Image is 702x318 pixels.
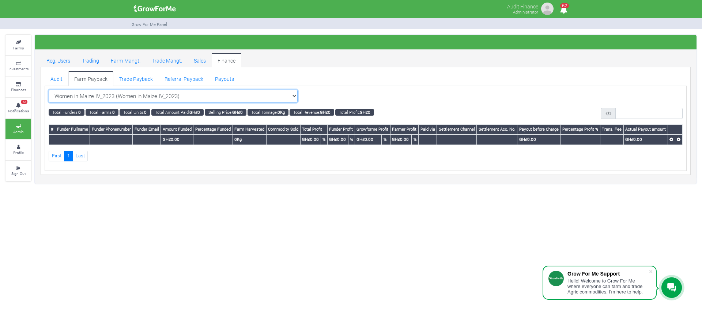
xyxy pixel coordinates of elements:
small: Total Revenue: [290,109,334,116]
a: Payouts [209,71,240,86]
a: Investments [5,56,31,76]
th: GHȼ0.00 [327,135,348,145]
a: Referral Payback [159,71,209,86]
nav: Page Navigation [49,151,683,161]
th: Payout before Charge [517,124,561,134]
a: Last [72,151,88,161]
th: Amount Funded [161,124,193,134]
i: Notifications [556,1,571,18]
b: GHȼ0 [320,109,331,115]
th: Trans. Fee [600,124,623,134]
th: Funder Profit [327,124,355,134]
th: % [412,135,419,145]
p: Audit Finance [507,1,538,10]
small: Total Profit: [335,109,374,116]
th: Farmer Profit [390,124,418,134]
small: Total Units: [120,109,150,116]
th: GHȼ0.00 [517,135,561,145]
a: Trade Mangt. [146,53,188,67]
a: Finance [212,53,241,67]
a: 62 [556,7,571,14]
a: Farms [5,35,31,55]
b: 0 [112,109,115,115]
small: Notifications [8,108,29,113]
th: Settlement Acc. No. [477,124,517,134]
b: 0 [78,109,81,115]
b: 0Kg [278,109,285,115]
th: Percentage Funded [193,124,233,134]
div: Grow For Me Support [567,271,649,277]
th: Actual Payout amount [623,124,668,134]
th: % [382,135,390,145]
img: growforme image [540,1,555,16]
small: Total Farms: [86,109,118,116]
th: GHȼ0.00 [161,135,193,145]
th: % [321,135,327,145]
b: 0 [144,109,147,115]
small: Total Amount Paid: [151,109,204,116]
th: % [348,135,355,145]
a: 62 Notifications [5,98,31,118]
th: GHȼ0.00 [390,135,411,145]
th: Growforme Profit [355,124,390,134]
a: Trading [76,53,105,67]
b: GHȼ0 [360,109,370,115]
img: growforme image [131,1,178,16]
small: Farms [13,45,24,50]
th: # [49,124,55,134]
small: Profile [13,150,24,155]
div: Hello! Welcome to Grow For Me where everyone can farm and trade Agric commodities. I'm here to help. [567,278,649,295]
a: Farm Mangt. [105,53,146,67]
small: Selling Price: [205,109,246,116]
th: Commodity Sold [266,124,300,134]
small: Admin [13,129,24,134]
th: GHȼ0.00 [355,135,381,145]
th: Funder Phonenumber [90,124,133,134]
th: GHȼ0.00 [300,135,321,145]
span: 62 [560,3,569,8]
a: First [49,151,64,161]
small: Grow For Me Panel [132,22,167,27]
a: Sales [188,53,212,67]
a: Audit [45,71,68,86]
b: GHȼ0 [232,109,243,115]
a: Admin [5,119,31,139]
th: Funder Fullname [55,124,90,134]
a: 1 [64,151,73,161]
a: Reg. Users [41,53,76,67]
th: Farm Harvested [233,124,266,134]
a: Farm Payback [68,71,113,86]
small: Total Tonnage: [248,109,288,116]
a: Trade Payback [113,71,159,86]
b: GHȼ0 [189,109,200,115]
th: GHȼ0.00 [623,135,668,145]
a: Sign Out [5,161,31,181]
small: Investments [8,66,29,71]
th: Percentage Profit % [561,124,600,134]
th: Funder Email [133,124,161,134]
small: Finances [11,87,26,92]
th: Settlement Channel [437,124,477,134]
span: 62 [21,100,27,104]
a: Finances [5,77,31,97]
small: Administrator [513,9,538,15]
small: Sign Out [11,171,26,176]
th: Paid via [419,124,437,134]
th: Total Profit [300,124,327,134]
small: Total Funders: [49,109,84,116]
a: Profile [5,140,31,160]
th: 0Kg [233,135,266,145]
